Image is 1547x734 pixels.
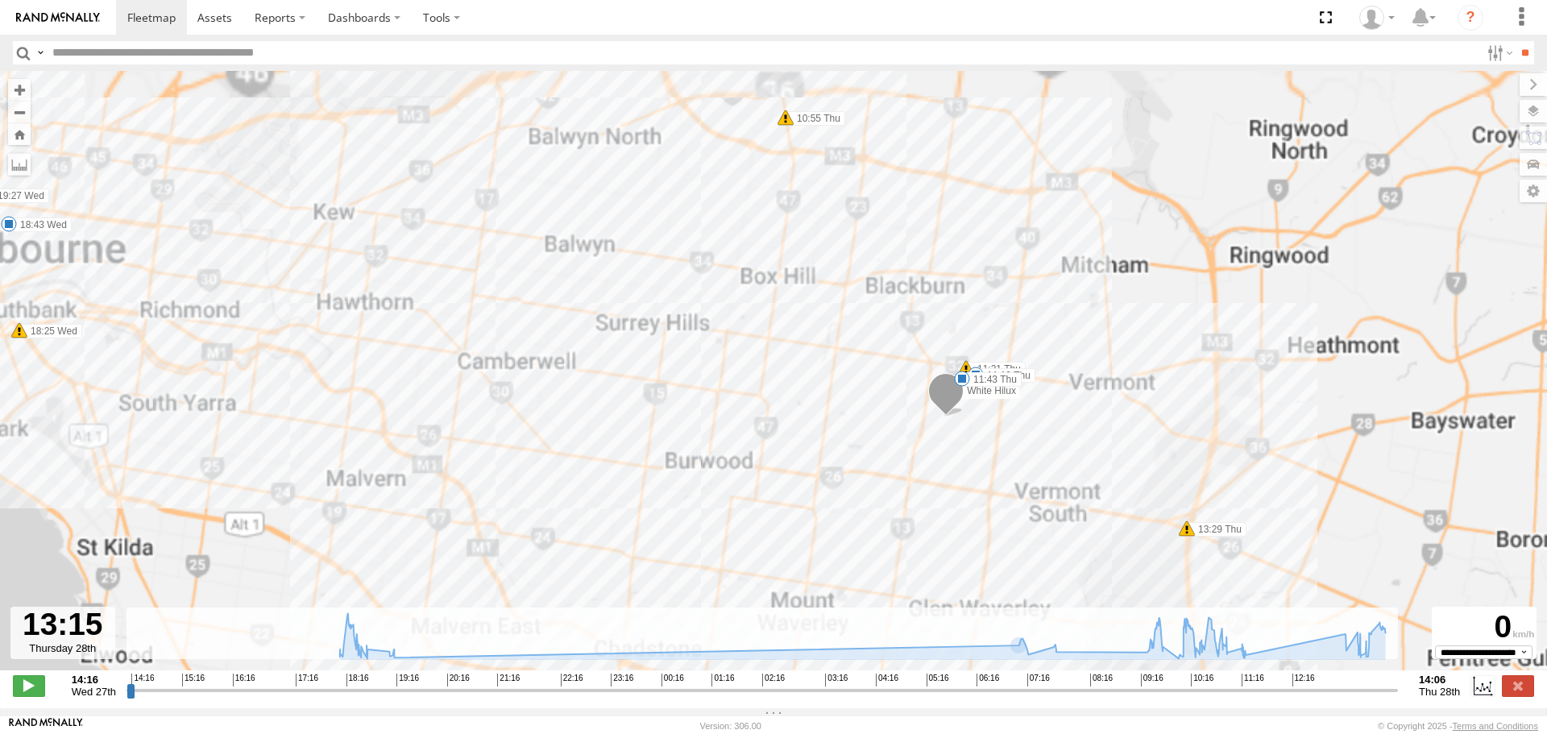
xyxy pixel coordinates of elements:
[611,674,633,686] span: 23:16
[497,674,520,686] span: 21:16
[1502,675,1534,696] label: Close
[1292,674,1315,686] span: 12:16
[662,674,684,686] span: 00:16
[962,372,1022,387] label: 11:43 Thu
[561,674,583,686] span: 22:16
[1187,522,1246,537] label: 13:29 Thu
[8,123,31,145] button: Zoom Home
[8,153,31,176] label: Measure
[786,111,845,126] label: 10:55 Thu
[711,674,734,686] span: 01:16
[876,674,898,686] span: 04:16
[9,718,83,734] a: Visit our Website
[1419,674,1460,686] strong: 14:06
[1378,721,1538,731] div: © Copyright 2025 -
[1419,686,1460,698] span: Thu 28th Aug 2025
[1141,674,1163,686] span: 09:16
[967,385,1016,396] span: White Hilux
[700,721,761,731] div: Version: 306.00
[296,674,318,686] span: 17:16
[1434,609,1534,645] div: 0
[396,674,419,686] span: 19:16
[233,674,255,686] span: 16:16
[825,674,848,686] span: 03:16
[1520,180,1547,202] label: Map Settings
[131,674,154,686] span: 14:16
[927,674,949,686] span: 05:16
[1191,674,1213,686] span: 10:16
[34,41,47,64] label: Search Query
[13,675,45,696] label: Play/Stop
[1481,41,1516,64] label: Search Filter Options
[1458,5,1483,31] i: ?
[8,79,31,101] button: Zoom in
[1027,674,1050,686] span: 07:16
[1453,721,1538,731] a: Terms and Conditions
[1242,674,1264,686] span: 11:16
[977,674,999,686] span: 06:16
[447,674,470,686] span: 20:16
[9,218,72,232] label: 18:43 Wed
[966,362,1026,376] label: 11:21 Thu
[762,674,785,686] span: 02:16
[1354,6,1400,30] div: John Vu
[72,674,116,686] strong: 14:16
[72,686,116,698] span: Wed 27th Aug 2025
[8,101,31,123] button: Zoom out
[346,674,369,686] span: 18:16
[19,324,82,338] label: 18:25 Wed
[1090,674,1113,686] span: 08:16
[16,12,100,23] img: rand-logo.svg
[182,674,205,686] span: 15:16
[976,368,1035,383] label: 11:12 Thu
